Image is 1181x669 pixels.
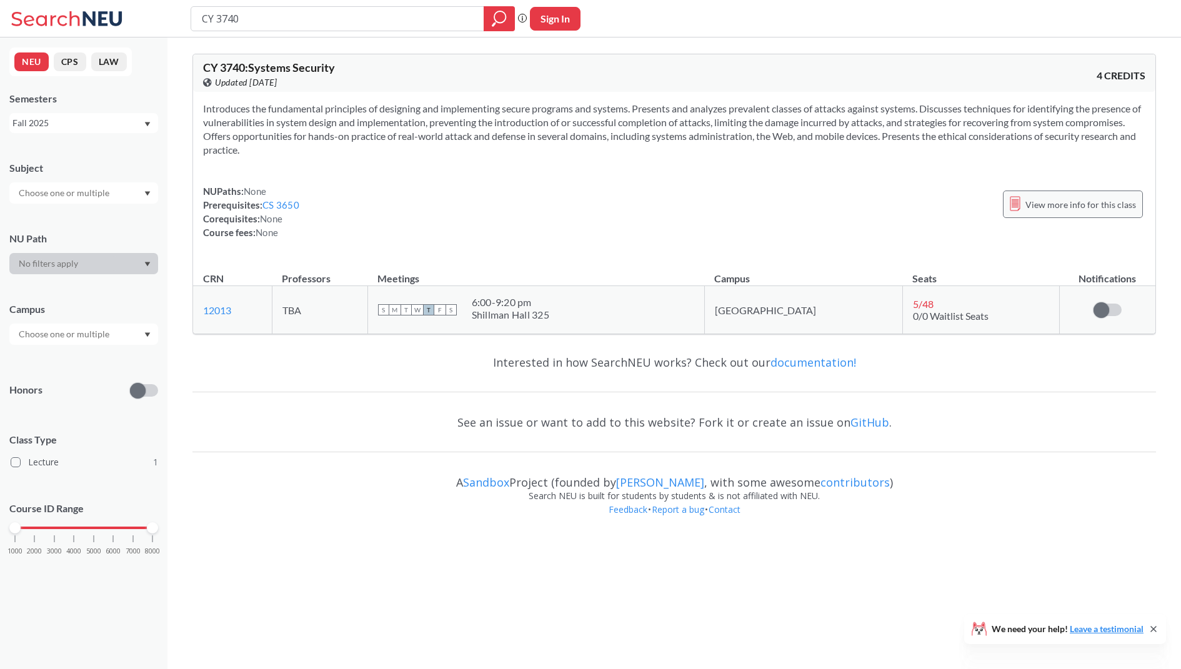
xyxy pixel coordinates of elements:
span: F [434,304,446,315]
div: Subject [9,161,158,175]
span: CY 3740 : Systems Security [203,61,335,74]
span: 3000 [47,548,62,555]
div: Campus [9,302,158,316]
button: CPS [54,52,86,71]
td: TBA [272,286,367,334]
div: Dropdown arrow [9,324,158,345]
a: Contact [708,503,741,515]
div: Dropdown arrow [9,182,158,204]
button: Sign In [530,7,581,31]
input: Choose one or multiple [12,186,117,201]
p: Course ID Range [9,502,158,516]
div: Search NEU is built for students by students & is not affiliated with NEU. [192,489,1156,503]
span: 5 / 48 [913,298,934,310]
span: 2000 [27,548,42,555]
div: Fall 2025 [12,116,143,130]
button: NEU [14,52,49,71]
svg: Dropdown arrow [144,191,151,196]
div: 6:00 - 9:20 pm [472,296,549,309]
th: Professors [272,259,367,286]
span: 8000 [145,548,160,555]
span: Updated [DATE] [215,76,277,89]
span: 4000 [66,548,81,555]
span: 5000 [86,548,101,555]
a: documentation! [770,355,856,370]
span: Class Type [9,433,158,447]
div: Semesters [9,92,158,106]
input: Choose one or multiple [12,327,117,342]
span: None [256,227,278,238]
div: Shillman Hall 325 [472,309,549,321]
span: None [244,186,266,197]
div: Interested in how SearchNEU works? Check out our [192,344,1156,380]
div: magnifying glass [484,6,515,31]
input: Class, professor, course number, "phrase" [201,8,475,29]
a: contributors [820,475,890,490]
svg: Dropdown arrow [144,122,151,127]
span: 1 [153,455,158,469]
div: A Project (founded by , with some awesome ) [192,464,1156,489]
p: Honors [9,383,42,397]
span: T [401,304,412,315]
div: NUPaths: Prerequisites: Corequisites: Course fees: [203,184,299,239]
span: 1000 [7,548,22,555]
div: • • [192,503,1156,535]
div: Dropdown arrow [9,253,158,274]
svg: Dropdown arrow [144,262,151,267]
a: Sandbox [463,475,509,490]
td: [GEOGRAPHIC_DATA] [704,286,902,334]
div: NU Path [9,232,158,245]
a: Leave a testimonial [1070,623,1144,634]
span: 0/0 Waitlist Seats [913,310,989,322]
div: CRN [203,272,224,285]
a: [PERSON_NAME] [616,475,704,490]
span: None [260,213,282,224]
div: See an issue or want to add to this website? Fork it or create an issue on . [192,404,1156,440]
div: Fall 2025Dropdown arrow [9,113,158,133]
a: Feedback [608,503,648,515]
th: Notifications [1059,259,1155,286]
svg: magnifying glass [492,10,507,27]
span: M [389,304,401,315]
th: Meetings [367,259,704,286]
a: CS 3650 [262,199,299,211]
section: Introduces the fundamental principles of designing and implementing secure programs and systems. ... [203,102,1145,157]
th: Campus [704,259,902,286]
span: View more info for this class [1025,197,1136,212]
span: T [423,304,434,315]
th: Seats [902,259,1059,286]
button: LAW [91,52,127,71]
span: 6000 [106,548,121,555]
span: 7000 [126,548,141,555]
span: S [446,304,457,315]
span: S [378,304,389,315]
a: Report a bug [651,503,705,515]
svg: Dropdown arrow [144,332,151,337]
label: Lecture [11,454,158,470]
a: 12013 [203,304,231,316]
span: W [412,304,423,315]
span: 4 CREDITS [1097,69,1145,82]
span: We need your help! [992,625,1144,633]
a: GitHub [850,415,889,430]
